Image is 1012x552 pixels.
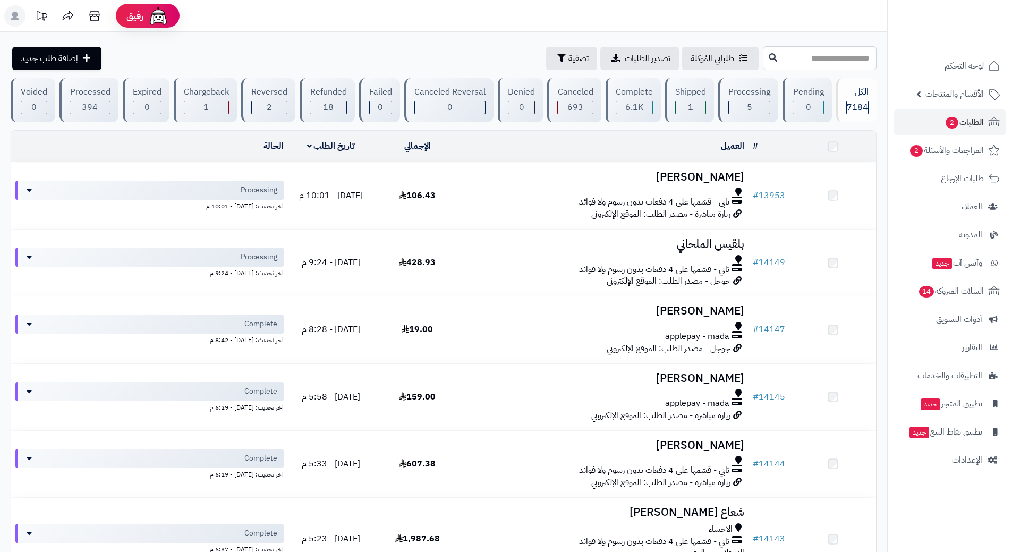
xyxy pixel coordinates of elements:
span: Processing [241,185,277,196]
a: Expired 0 [121,78,172,122]
span: # [753,457,759,470]
span: تابي - قسّمها على 4 دفعات بدون رسوم ولا فوائد [579,464,729,477]
span: [DATE] - 9:24 م [302,256,360,269]
div: اخر تحديث: [DATE] - 10:01 م [15,200,284,211]
a: تصدير الطلبات [600,47,679,70]
div: 0 [370,101,392,114]
span: وآتس آب [931,256,982,270]
h3: شعاع [PERSON_NAME] [465,506,744,519]
span: 159.00 [399,390,436,403]
span: 2 [946,117,958,129]
span: 2 [910,145,923,157]
a: Shipped 1 [663,78,716,122]
span: السلات المتروكة [918,284,984,299]
span: 607.38 [399,457,436,470]
span: جديد [921,398,940,410]
span: 5 [747,101,752,114]
span: # [753,532,759,545]
a: المراجعات والأسئلة2 [894,138,1006,163]
span: تابي - قسّمها على 4 دفعات بدون رسوم ولا فوائد [579,196,729,208]
a: Pending 0 [780,78,834,122]
div: 18 [310,101,346,114]
a: السلات المتروكة14 [894,278,1006,304]
a: #14145 [753,390,785,403]
a: Processing 5 [716,78,780,122]
span: الإعدادات [952,453,982,468]
span: تصفية [568,52,589,65]
span: تابي - قسّمها على 4 دفعات بدون رسوم ولا فوائد [579,264,729,276]
div: 693 [558,101,592,114]
span: أدوات التسويق [936,312,982,327]
div: Pending [793,86,823,98]
div: 0 [21,101,47,114]
div: 0 [508,101,534,114]
h3: [PERSON_NAME] [465,372,744,385]
a: Failed 0 [357,78,402,122]
a: العملاء [894,194,1006,219]
span: طلبات الإرجاع [941,171,984,186]
span: Complete [244,453,277,464]
a: تطبيق نقاط البيعجديد [894,419,1006,445]
button: تصفية [546,47,597,70]
span: جديد [909,427,929,438]
h3: [PERSON_NAME] [465,439,744,452]
a: الكل7184 [834,78,879,122]
div: Canceled Reversal [414,86,486,98]
span: 0 [447,101,453,114]
a: Chargeback 1 [172,78,239,122]
span: [DATE] - 5:33 م [302,457,360,470]
div: 0 [415,101,485,114]
span: applepay - mada [665,397,729,410]
div: Failed [369,86,392,98]
span: زيارة مباشرة - مصدر الطلب: الموقع الإلكتروني [591,409,730,422]
span: 0 [806,101,811,114]
a: تطبيق المتجرجديد [894,391,1006,417]
span: [DATE] - 5:58 م [302,390,360,403]
div: 1 [184,101,228,114]
span: # [753,390,759,403]
a: #14144 [753,457,785,470]
a: التطبيقات والخدمات [894,363,1006,388]
div: 2 [252,101,287,114]
h3: بلقيس الملحاني [465,238,744,250]
div: Processed [70,86,110,98]
span: 394 [82,101,98,114]
div: اخر تحديث: [DATE] - 6:19 م [15,468,284,479]
span: [DATE] - 5:23 م [302,532,360,545]
img: ai-face.png [148,5,169,27]
span: التقارير [962,340,982,355]
div: Shipped [675,86,706,98]
span: 106.43 [399,189,436,202]
div: Chargeback [184,86,229,98]
a: #14149 [753,256,785,269]
a: طلباتي المُوكلة [682,47,759,70]
span: جوجل - مصدر الطلب: الموقع الإلكتروني [607,342,730,355]
div: Denied [508,86,535,98]
span: العملاء [962,199,982,214]
span: زيارة مباشرة - مصدر الطلب: الموقع الإلكتروني [591,476,730,489]
a: الحالة [263,140,284,152]
a: العميل [721,140,744,152]
span: التطبيقات والخدمات [917,368,982,383]
a: إضافة طلب جديد [12,47,101,70]
span: 0 [519,101,524,114]
span: تابي - قسّمها على 4 دفعات بدون رسوم ولا فوائد [579,536,729,548]
div: Processing [728,86,770,98]
a: Reversed 2 [239,78,297,122]
span: تطبيق المتجر [920,396,982,411]
a: Voided 0 [8,78,57,122]
a: #13953 [753,189,785,202]
a: تاريخ الطلب [307,140,355,152]
h3: [PERSON_NAME] [465,305,744,317]
span: زيارة مباشرة - مصدر الطلب: الموقع الإلكتروني [591,208,730,220]
span: Processing [241,252,277,262]
span: 7184 [847,101,868,114]
a: #14147 [753,323,785,336]
span: # [753,323,759,336]
span: 0 [144,101,150,114]
span: إضافة طلب جديد [21,52,78,65]
a: التقارير [894,335,1006,360]
div: 0 [793,101,823,114]
a: Processed 394 [57,78,120,122]
div: Reversed [251,86,287,98]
